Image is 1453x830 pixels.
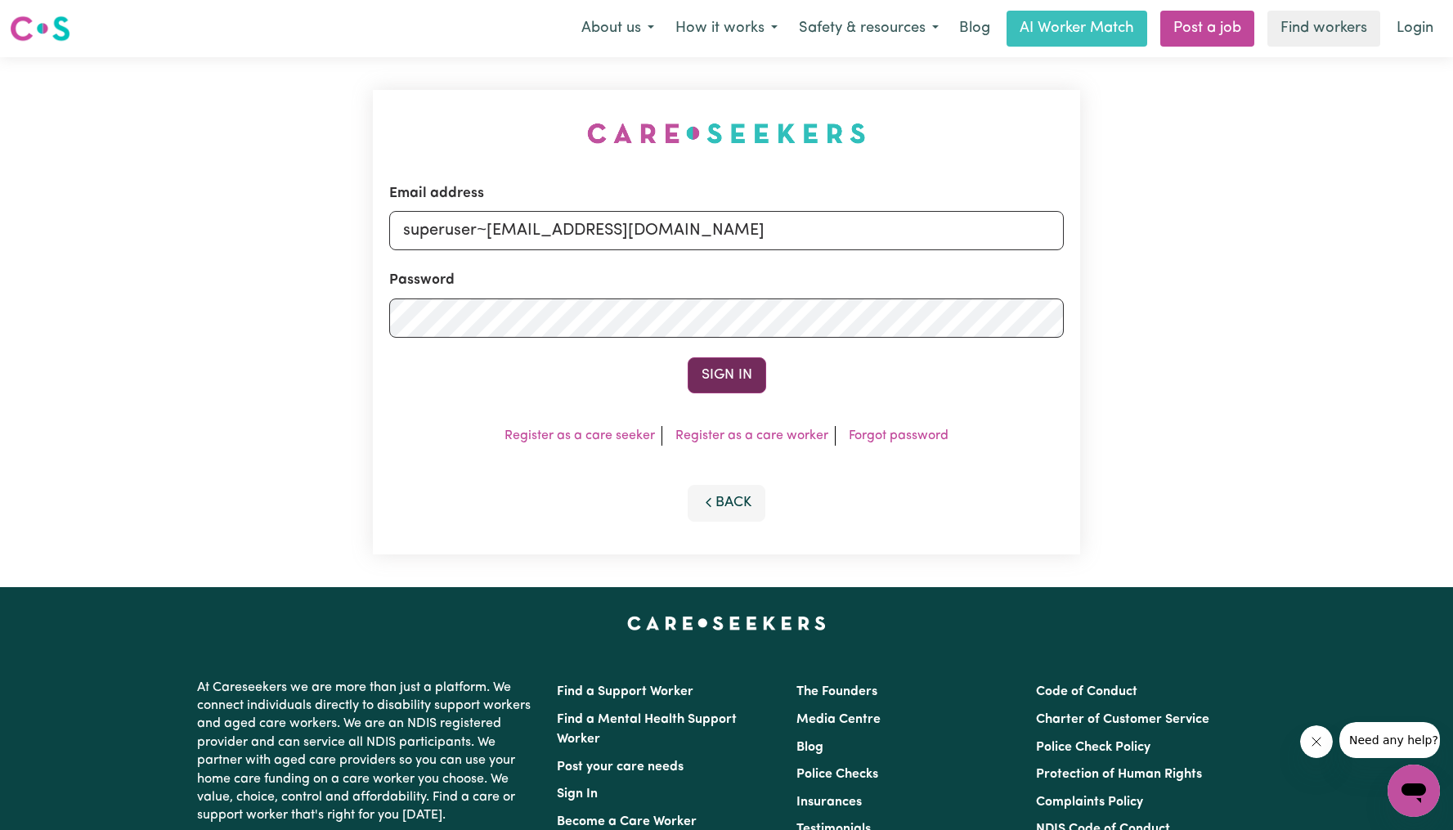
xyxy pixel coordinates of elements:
[571,11,665,46] button: About us
[557,760,684,774] a: Post your care needs
[627,617,826,630] a: Careseekers home page
[389,183,484,204] label: Email address
[557,713,737,746] a: Find a Mental Health Support Worker
[1300,725,1333,758] iframe: Close message
[688,357,766,393] button: Sign In
[1036,685,1137,698] a: Code of Conduct
[1387,11,1443,47] a: Login
[1036,796,1143,809] a: Complaints Policy
[796,685,877,698] a: The Founders
[505,429,655,442] a: Register as a care seeker
[675,429,828,442] a: Register as a care worker
[788,11,949,46] button: Safety & resources
[1036,713,1209,726] a: Charter of Customer Service
[1388,765,1440,817] iframe: Button to launch messaging window
[796,796,862,809] a: Insurances
[1267,11,1380,47] a: Find workers
[1007,11,1147,47] a: AI Worker Match
[688,485,766,521] button: Back
[796,768,878,781] a: Police Checks
[557,815,697,828] a: Become a Care Worker
[1339,722,1440,758] iframe: Message from company
[10,10,70,47] a: Careseekers logo
[389,211,1064,250] input: Email address
[557,685,693,698] a: Find a Support Worker
[796,713,881,726] a: Media Centre
[389,270,455,291] label: Password
[849,429,948,442] a: Forgot password
[665,11,788,46] button: How it works
[796,741,823,754] a: Blog
[1160,11,1254,47] a: Post a job
[557,787,598,801] a: Sign In
[949,11,1000,47] a: Blog
[10,14,70,43] img: Careseekers logo
[1036,741,1150,754] a: Police Check Policy
[1036,768,1202,781] a: Protection of Human Rights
